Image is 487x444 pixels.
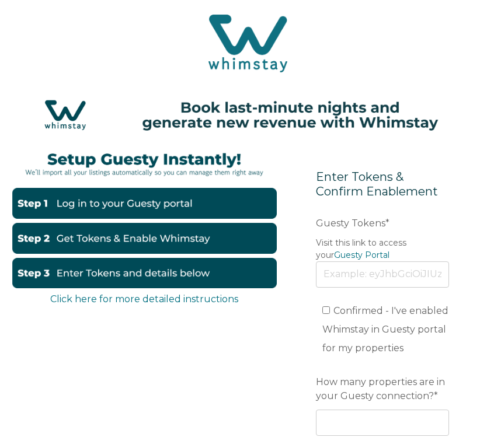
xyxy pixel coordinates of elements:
[316,170,438,198] span: Enter Tokens & Confirm Enablement
[316,214,385,232] span: Guesty Tokens
[12,258,277,289] img: EnterbelowGuesty
[316,373,445,405] span: How many properties are in your Guesty connection?
[334,250,389,260] a: Guesty Portal
[322,306,330,314] input: Confirmed - I've enabled Whimstay in Guesty portal for my properties
[12,188,277,219] img: Guestystep1-2
[12,144,277,184] img: instantlyguesty
[316,261,449,287] input: Example: eyJhbGciOiJIUzI1NiIsInR5cCI6IkpXVCJ9.eyJ0b2tlbklkIjoiNjQ2NjA0ODdiNWE1Njg1NzkyMGNjYThkIiw...
[316,237,449,261] legend: Visit this link to access your
[322,305,448,354] span: Confirmed - I've enabled Whimstay in Guesty portal for my properties
[50,293,238,305] a: Click here for more detailed instructions
[12,90,475,139] img: Hubspot header for SSOB (4)
[12,223,277,254] img: GuestyTokensandenable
